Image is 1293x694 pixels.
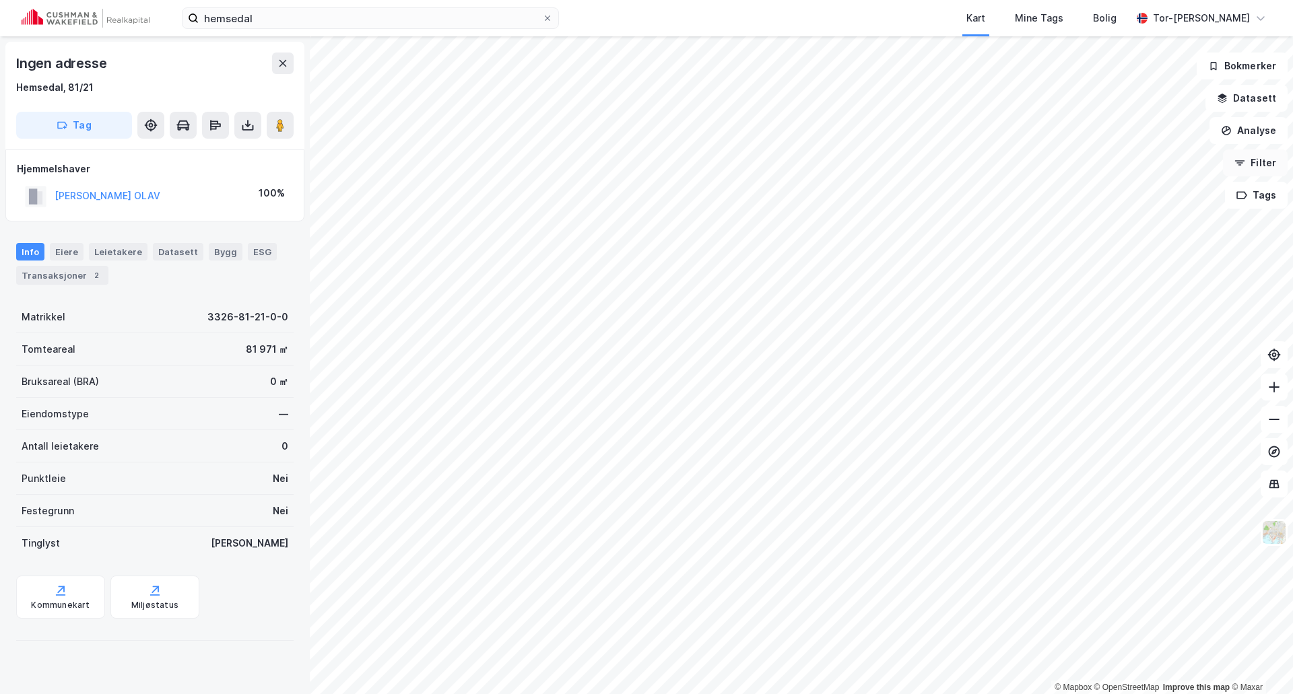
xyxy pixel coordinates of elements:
a: Improve this map [1163,683,1230,692]
div: Kommunekart [31,600,90,611]
div: Info [16,243,44,261]
div: Hjemmelshaver [17,161,293,177]
div: Kontrollprogram for chat [1226,629,1293,694]
div: Leietakere [89,243,147,261]
div: 0 [281,438,288,454]
div: Tinglyst [22,535,60,551]
div: Eiendomstype [22,406,89,422]
div: Nei [273,471,288,487]
div: Punktleie [22,471,66,487]
a: OpenStreetMap [1094,683,1160,692]
div: Miljøstatus [131,600,178,611]
a: Mapbox [1055,683,1092,692]
div: Tomteareal [22,341,75,357]
div: 81 971 ㎡ [246,341,288,357]
img: cushman-wakefield-realkapital-logo.202ea83816669bd177139c58696a8fa1.svg [22,9,150,28]
button: Analyse [1209,117,1288,144]
img: Z [1261,520,1287,545]
iframe: Chat Widget [1226,629,1293,694]
div: Hemsedal, 81/21 [16,79,94,96]
div: Matrikkel [22,309,65,325]
button: Datasett [1205,85,1288,112]
div: Nei [273,503,288,519]
button: Tags [1225,182,1288,209]
button: Filter [1223,149,1288,176]
div: Kart [966,10,985,26]
div: 2 [90,269,103,282]
div: ESG [248,243,277,261]
div: Datasett [153,243,203,261]
input: Søk på adresse, matrikkel, gårdeiere, leietakere eller personer [199,8,542,28]
button: Tag [16,112,132,139]
div: Bruksareal (BRA) [22,374,99,390]
div: [PERSON_NAME] [211,535,288,551]
div: Transaksjoner [16,266,108,285]
div: 3326-81-21-0-0 [207,309,288,325]
div: Eiere [50,243,84,261]
div: 100% [259,185,285,201]
div: Bygg [209,243,242,261]
div: Festegrunn [22,503,74,519]
div: Tor-[PERSON_NAME] [1153,10,1250,26]
div: 0 ㎡ [270,374,288,390]
div: Ingen adresse [16,53,109,74]
div: — [279,406,288,422]
button: Bokmerker [1197,53,1288,79]
div: Mine Tags [1015,10,1063,26]
div: Bolig [1093,10,1117,26]
div: Antall leietakere [22,438,99,454]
